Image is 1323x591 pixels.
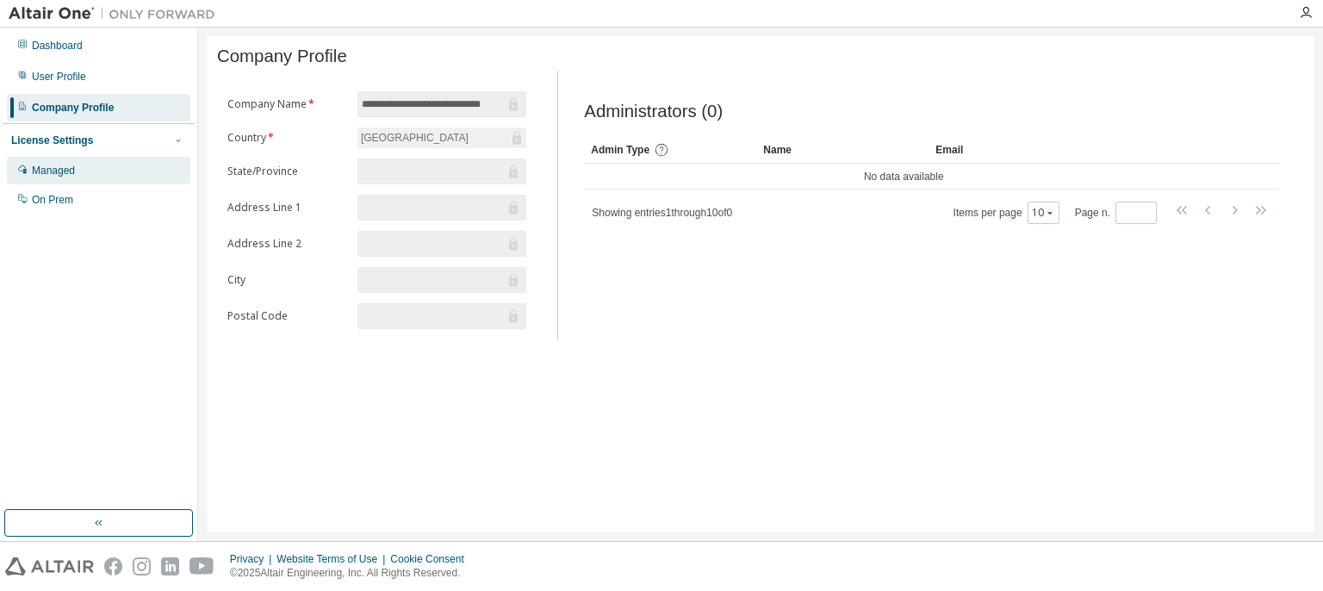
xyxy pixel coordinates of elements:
[230,552,276,566] div: Privacy
[227,237,347,251] label: Address Line 2
[230,566,475,581] p: © 2025 Altair Engineering, Inc. All Rights Reserved.
[189,557,214,575] img: youtube.svg
[591,144,649,156] span: Admin Type
[32,193,73,207] div: On Prem
[763,136,922,164] div: Name
[584,164,1223,190] td: No data available
[32,101,114,115] div: Company Profile
[227,165,347,178] label: State/Province
[935,136,1094,164] div: Email
[104,557,122,575] img: facebook.svg
[227,273,347,287] label: City
[584,102,723,121] span: Administrators (0)
[1075,202,1157,224] span: Page n.
[227,309,347,323] label: Postal Code
[953,202,1059,224] span: Items per page
[32,39,83,53] div: Dashboard
[276,552,390,566] div: Website Terms of Use
[227,97,347,111] label: Company Name
[390,552,474,566] div: Cookie Consent
[32,164,75,177] div: Managed
[11,134,93,147] div: License Settings
[161,557,179,575] img: linkedin.svg
[592,207,732,219] span: Showing entries 1 through 10 of 0
[1032,206,1055,220] button: 10
[32,70,86,84] div: User Profile
[357,128,526,148] div: [GEOGRAPHIC_DATA]
[227,201,347,215] label: Address Line 1
[9,5,224,22] img: Altair One
[217,47,347,66] span: Company Profile
[133,557,151,575] img: instagram.svg
[227,131,347,145] label: Country
[5,557,94,575] img: altair_logo.svg
[358,128,471,147] div: [GEOGRAPHIC_DATA]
